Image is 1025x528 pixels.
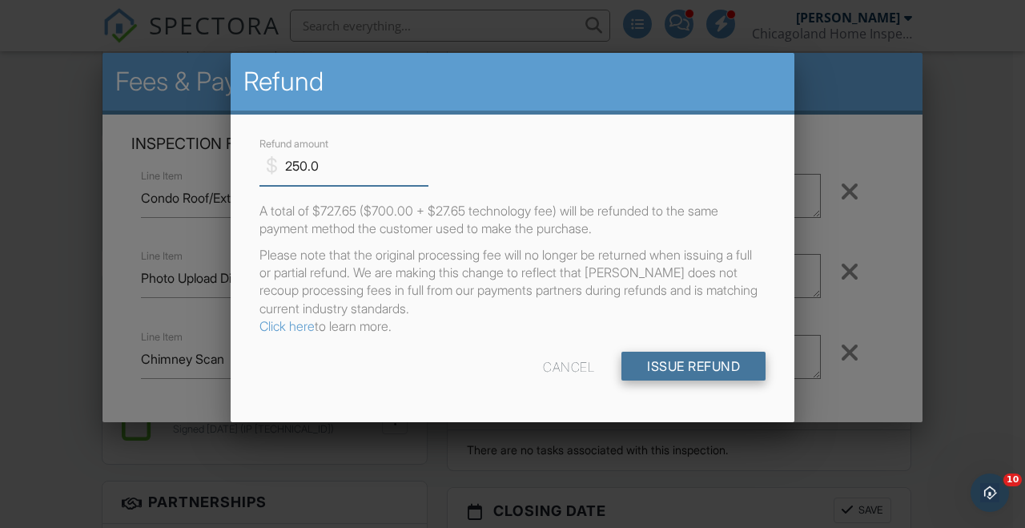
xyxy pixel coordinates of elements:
[259,202,766,238] p: A total of $727.65 ($700.00 + $27.65 technology fee) will be refunded to the same payment method ...
[621,352,766,381] input: Issue Refund
[259,246,766,336] p: Please note that the original processing fee will no longer be returned when issuing a full or pa...
[259,318,315,334] a: Click here
[543,352,594,381] div: Cancel
[1003,474,1022,486] span: 10
[971,474,1009,512] iframe: Intercom live chat
[243,66,782,98] h2: Refund
[259,137,328,151] label: Refund amount
[266,152,278,179] div: $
